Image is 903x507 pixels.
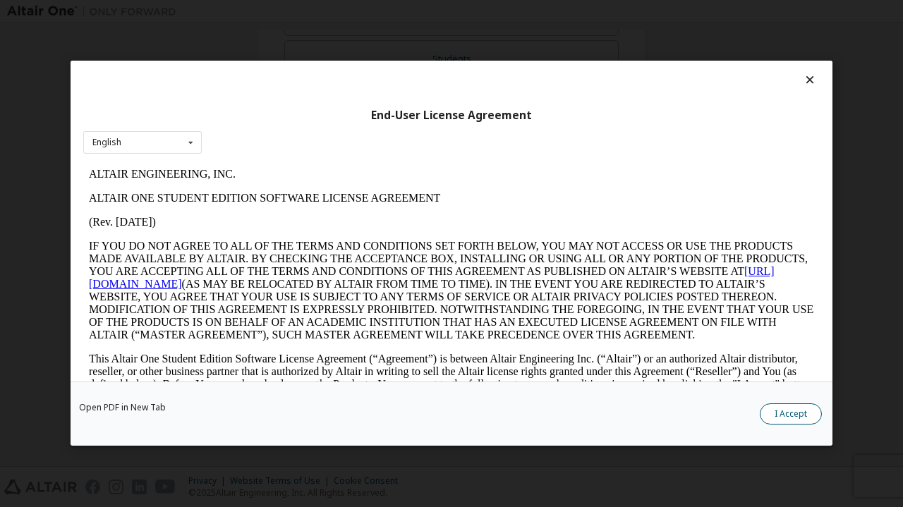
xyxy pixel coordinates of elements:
[92,138,121,147] div: English
[79,404,166,413] a: Open PDF in New Tab
[6,103,691,128] a: [URL][DOMAIN_NAME]
[6,30,731,42] p: ALTAIR ONE STUDENT EDITION SOFTWARE LICENSE AGREEMENT
[6,6,731,18] p: ALTAIR ENGINEERING, INC.
[6,78,731,179] p: IF YOU DO NOT AGREE TO ALL OF THE TERMS AND CONDITIONS SET FORTH BELOW, YOU MAY NOT ACCESS OR USE...
[6,190,731,241] p: This Altair One Student Edition Software License Agreement (“Agreement”) is between Altair Engine...
[83,109,820,123] div: End-User License Agreement
[6,54,731,66] p: (Rev. [DATE])
[760,404,822,425] button: I Accept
